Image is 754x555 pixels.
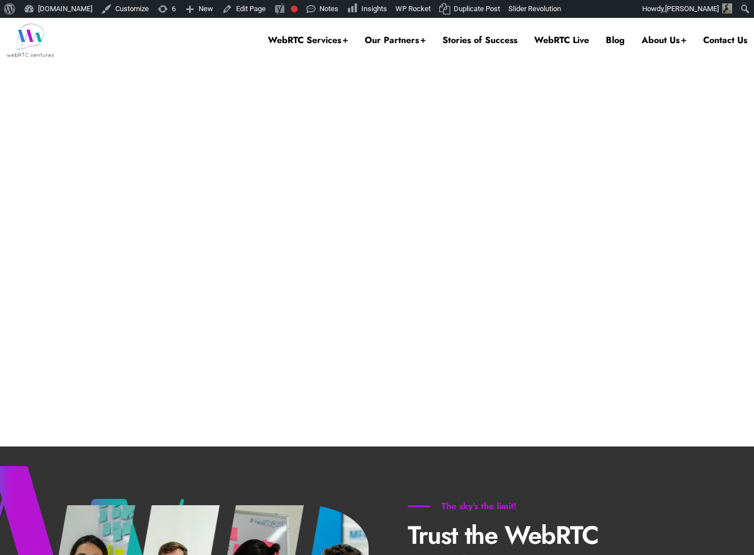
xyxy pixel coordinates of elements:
[365,18,426,63] a: Our Partners
[408,501,550,512] h6: The sky's the limit!
[703,18,747,63] a: Contact Us
[606,18,625,63] a: Blog
[268,18,348,63] a: WebRTC Services
[508,4,561,13] span: Slider Revolution
[7,23,54,57] img: WebRTC.ventures
[534,18,589,63] a: WebRTC Live
[291,6,298,12] div: Needs improvement
[665,4,719,13] span: [PERSON_NAME]
[642,18,686,63] a: About Us
[442,18,517,63] a: Stories of Success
